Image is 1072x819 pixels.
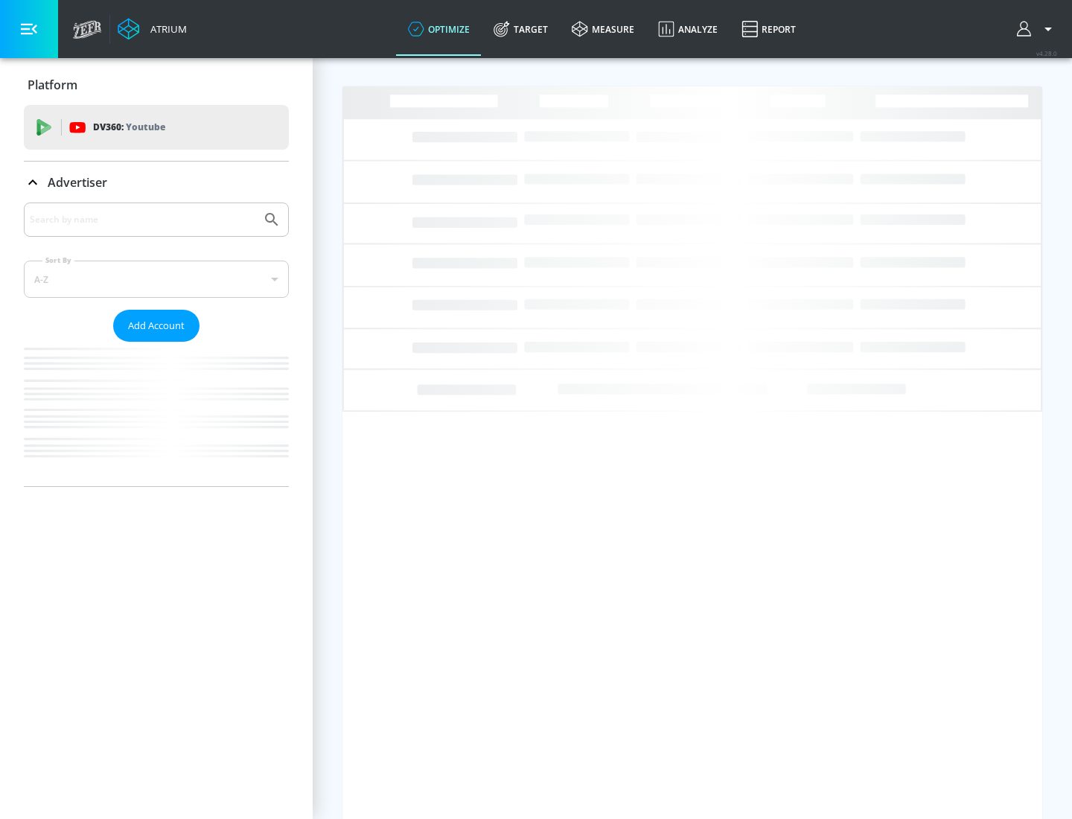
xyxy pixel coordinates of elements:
span: v 4.28.0 [1036,49,1057,57]
a: Analyze [646,2,730,56]
a: optimize [396,2,482,56]
div: DV360: Youtube [24,105,289,150]
span: Add Account [128,317,185,334]
p: Platform [28,77,77,93]
button: Add Account [113,310,200,342]
p: Advertiser [48,174,107,191]
label: Sort By [42,255,74,265]
p: DV360: [93,119,165,136]
a: Atrium [118,18,187,40]
p: Youtube [126,119,165,135]
a: Report [730,2,808,56]
div: A-Z [24,261,289,298]
input: Search by name [30,210,255,229]
div: Platform [24,64,289,106]
div: Atrium [144,22,187,36]
div: Advertiser [24,162,289,203]
a: measure [560,2,646,56]
div: Advertiser [24,203,289,486]
nav: list of Advertiser [24,342,289,486]
a: Target [482,2,560,56]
